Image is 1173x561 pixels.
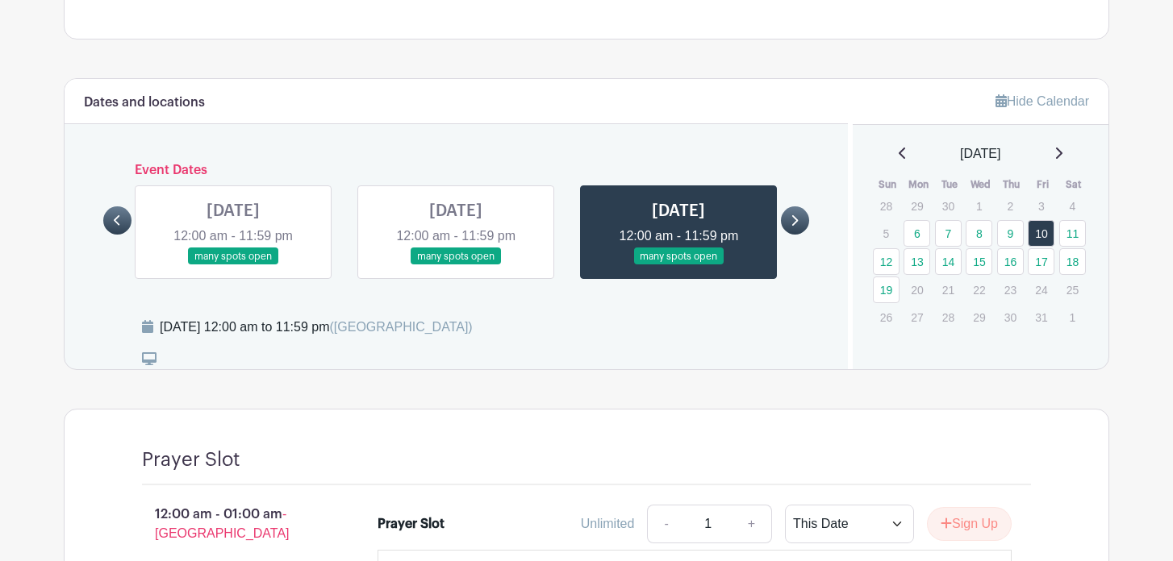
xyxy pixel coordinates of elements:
span: [DATE] [960,144,1000,164]
div: [DATE] 12:00 am to 11:59 pm [160,318,473,337]
a: Hide Calendar [996,94,1089,108]
p: 31 [1028,305,1054,330]
p: 22 [966,277,992,302]
p: 30 [935,193,962,218]
a: 12 [873,248,900,275]
th: Tue [934,177,966,193]
p: 1 [1059,305,1086,330]
p: 1 [966,193,992,218]
h4: Prayer Slot [142,448,240,472]
span: ([GEOGRAPHIC_DATA]) [329,320,472,334]
p: 21 [935,277,962,302]
a: + [732,505,772,543]
p: 27 [904,305,930,330]
th: Wed [965,177,996,193]
a: - [647,505,684,543]
p: 28 [873,193,900,218]
a: 8 [966,220,992,247]
p: 3 [1028,193,1054,218]
p: 24 [1028,277,1054,302]
th: Sun [872,177,904,193]
div: Unlimited [581,514,635,534]
a: 11 [1059,220,1086,247]
a: 18 [1059,248,1086,275]
a: 17 [1028,248,1054,275]
a: 14 [935,248,962,275]
p: 30 [997,305,1024,330]
p: 28 [935,305,962,330]
a: 16 [997,248,1024,275]
h6: Event Dates [131,163,781,178]
p: 29 [966,305,992,330]
button: Sign Up [927,507,1012,541]
p: 5 [873,221,900,246]
p: 4 [1059,193,1086,218]
h6: Dates and locations [84,95,205,110]
th: Mon [903,177,934,193]
p: 25 [1059,277,1086,302]
p: 2 [997,193,1024,218]
p: 20 [904,277,930,302]
th: Sat [1058,177,1090,193]
a: 13 [904,248,930,275]
p: 29 [904,193,930,218]
th: Fri [1027,177,1058,193]
a: 10 [1028,220,1054,247]
a: 6 [904,220,930,247]
a: 19 [873,276,900,303]
th: Thu [996,177,1028,193]
p: 23 [997,277,1024,302]
a: 15 [966,248,992,275]
div: Prayer Slot [378,514,445,534]
p: 12:00 am - 01:00 am [116,498,352,550]
a: 7 [935,220,962,247]
a: 9 [997,220,1024,247]
p: 26 [873,305,900,330]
